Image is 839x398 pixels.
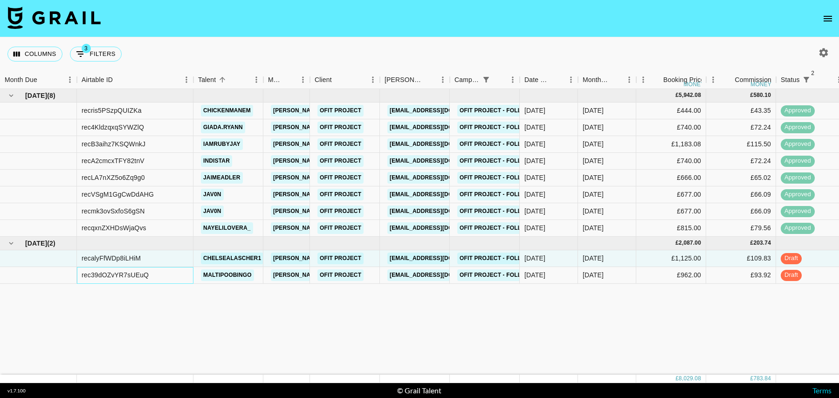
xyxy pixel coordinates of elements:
button: hide children [5,89,18,102]
div: £93.92 [706,267,776,284]
div: Aug '25 [583,123,604,132]
a: Ofit Project [317,138,364,150]
div: £444.00 [636,103,706,119]
div: £740.00 [636,119,706,136]
a: Ofit Project [317,206,364,217]
div: £666.00 [636,170,706,186]
a: Ofit Project [317,253,364,264]
button: Sort [493,73,506,86]
span: approved [781,157,815,165]
a: [PERSON_NAME][EMAIL_ADDRESS][DOMAIN_NAME] [271,206,423,217]
div: £1,125.00 [636,250,706,267]
a: [EMAIL_ADDRESS][DOMAIN_NAME] [387,122,492,133]
div: 06/08/2025 [524,190,545,199]
a: Ofit Project - Follow Me Sound Promo [457,122,589,133]
a: Ofit Project - Follow Me Sound Promo [457,172,589,184]
button: Menu [249,73,263,87]
div: rec4KldzqxqSYWZlQ [82,123,144,132]
a: [EMAIL_ADDRESS][DOMAIN_NAME] [387,105,492,117]
a: [EMAIL_ADDRESS][DOMAIN_NAME] [387,206,492,217]
button: Sort [722,73,735,86]
button: Menu [564,73,578,87]
a: nayelilovera_ [201,222,253,234]
a: [EMAIL_ADDRESS][DOMAIN_NAME] [387,172,492,184]
div: £740.00 [636,153,706,170]
a: [PERSON_NAME][EMAIL_ADDRESS][DOMAIN_NAME] [271,172,423,184]
a: Ofit Project [317,172,364,184]
button: Menu [706,73,720,87]
a: Ofit Project - Follow Me Sound Promo [457,222,589,234]
a: [PERSON_NAME][EMAIL_ADDRESS][DOMAIN_NAME] [271,138,423,150]
div: Campaign (Type) [454,71,480,89]
a: giada.ryann [201,122,245,133]
div: v 1.7.100 [7,388,26,394]
a: maltipoobingo [201,269,254,281]
div: £962.00 [636,267,706,284]
button: Show filters [480,73,493,86]
button: Show filters [70,47,122,62]
div: 1 active filter [480,73,493,86]
a: Ofit Project [317,155,364,167]
a: Ofit Project - Follow Me Sound Promo [457,155,589,167]
div: 8,029.08 [679,375,701,383]
button: Show filters [800,73,813,86]
div: money [750,82,771,87]
button: open drawer [818,9,837,28]
a: [PERSON_NAME][EMAIL_ADDRESS][DOMAIN_NAME] [271,222,423,234]
div: recalyFfWDp8iLHiM [82,254,141,263]
button: Sort [113,73,126,86]
div: Aug '25 [583,173,604,182]
span: approved [781,207,815,216]
div: £677.00 [636,203,706,220]
div: 25/08/2025 [524,123,545,132]
a: Ofit Project [317,122,364,133]
a: [EMAIL_ADDRESS][DOMAIN_NAME] [387,253,492,264]
a: Ofit Project - Follow Me Sound Promo [457,105,589,117]
div: 25/08/2025 [524,173,545,182]
span: 3 [82,44,91,53]
div: £1,183.08 [636,136,706,153]
div: Month Due [5,71,37,89]
div: £ [675,375,679,383]
span: ( 2 ) [47,239,55,248]
a: [EMAIL_ADDRESS][DOMAIN_NAME] [387,189,492,200]
div: Booker [380,71,450,89]
div: 06/08/2025 [524,139,545,149]
div: recLA7nXZ5o6Zq9g0 [82,173,145,182]
button: Sort [423,73,436,86]
a: [EMAIL_ADDRESS][DOMAIN_NAME] [387,269,492,281]
a: Ofit Project [317,222,364,234]
div: £ [675,239,679,247]
div: 25/08/2025 [524,270,545,280]
button: Menu [436,73,450,87]
div: Manager [268,71,283,89]
button: Menu [636,73,650,87]
a: iamrubyjay [201,138,243,150]
span: [DATE] [25,91,47,100]
button: Menu [296,73,310,87]
div: £79.56 [706,220,776,237]
div: £109.83 [706,250,776,267]
div: Aug '25 [583,156,604,165]
div: Commission [735,71,771,89]
div: Aug '25 [583,206,604,216]
div: 28/08/2025 [524,223,545,233]
span: draft [781,271,802,280]
button: Menu [63,73,77,87]
div: Date Created [520,71,578,89]
a: [EMAIL_ADDRESS][DOMAIN_NAME] [387,222,492,234]
div: £ [750,239,754,247]
div: 2,087.00 [679,239,701,247]
div: recA2cmcxTFY82tnV [82,156,144,165]
a: Ofit Project [317,105,364,117]
a: jaimeadler [201,172,243,184]
div: £72.24 [706,119,776,136]
div: Month Due [583,71,609,89]
div: 25/08/2025 [524,106,545,115]
div: £ [750,91,754,99]
span: approved [781,173,815,182]
button: Menu [506,73,520,87]
div: recVSgM1GgCwDdAHG [82,190,154,199]
div: rec39dOZvYR7sUEuQ [82,270,149,280]
div: recmk3ovSxfoS6gSN [82,206,145,216]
